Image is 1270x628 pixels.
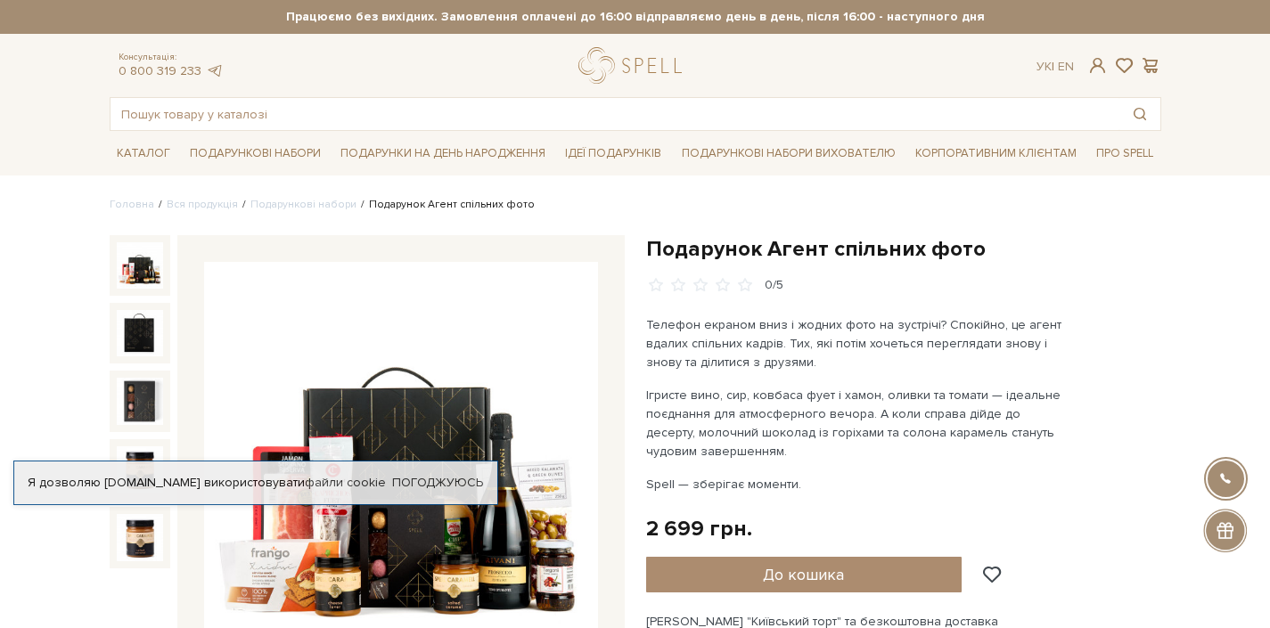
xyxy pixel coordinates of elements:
a: Подарункові набори [183,140,328,167]
strong: Працюємо без вихідних. Замовлення оплачені до 16:00 відправляємо день в день, після 16:00 - насту... [110,9,1161,25]
a: Подарункові набори вихователю [675,138,903,168]
a: Про Spell [1089,140,1160,167]
span: Консультація: [119,52,224,63]
a: logo [578,47,690,84]
a: Погоджуюсь [392,475,483,491]
input: Пошук товару у каталозі [111,98,1119,130]
a: Подарункові набори [250,198,356,211]
p: Ігристе вино, сир, ковбаса фует і хамон, оливки та томати — ідеальне поєднання для атмосферного в... [646,386,1064,461]
a: Вся продукція [167,198,238,211]
img: Подарунок Агент спільних фото [117,514,163,560]
a: telegram [206,63,224,78]
a: Ідеї подарунків [558,140,668,167]
div: 2 699 грн. [646,515,752,542]
li: Подарунок Агент спільних фото [356,197,535,213]
a: Подарунки на День народження [333,140,553,167]
div: Ук [1036,59,1074,75]
img: Подарунок Агент спільних фото [117,378,163,424]
img: Подарунок Агент спільних фото [117,242,163,289]
p: Spell — зберігає моменти. [646,475,1064,493]
h1: Подарунок Агент спільних фото [646,235,1161,263]
div: 0/5 [765,277,783,294]
p: Телефон екраном вниз і жодних фото на зустрічі? Спокійно, це агент вдалих спільних кадрів. Тих, я... [646,315,1064,371]
button: Пошук товару у каталозі [1119,98,1160,130]
a: En [1058,59,1074,74]
a: Головна [110,198,154,211]
button: До кошика [646,557,963,592]
a: Корпоративним клієнтам [908,138,1084,168]
a: Каталог [110,140,177,167]
a: файли cookie [305,475,386,490]
a: 0 800 319 233 [119,63,201,78]
img: Подарунок Агент спільних фото [117,446,163,493]
span: | [1052,59,1054,74]
span: До кошика [763,565,844,584]
div: Я дозволяю [DOMAIN_NAME] використовувати [14,475,497,491]
img: Подарунок Агент спільних фото [117,310,163,356]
